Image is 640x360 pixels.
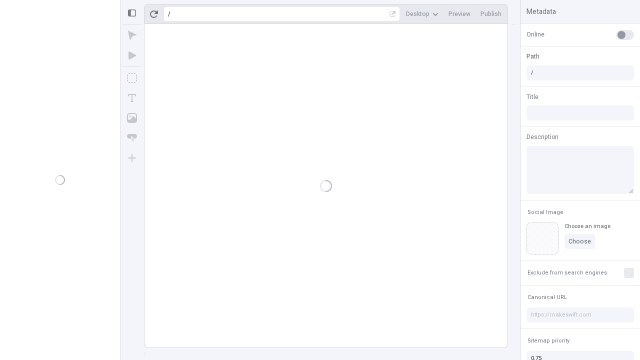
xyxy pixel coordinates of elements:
span: Preview [448,10,470,18]
span: Choose [568,237,591,245]
button: Desktop [402,6,442,21]
button: Exclude from search engines [525,267,609,279]
button: Publish [476,6,505,21]
span: Social Image [527,208,563,216]
button: Box [123,69,141,87]
span: Online [526,30,544,39]
span: Sitemap priority [527,337,569,344]
button: Image [123,109,141,127]
span: Desktop [406,10,429,18]
span: Path [526,52,539,61]
span: Publish [480,10,501,18]
button: Text [123,89,141,107]
button: Canonical URL [525,291,569,303]
span: Exclude from search engines [527,269,607,276]
span: Canonical URL [527,293,567,301]
div: / [168,10,170,18]
span: Title [526,92,538,101]
button: Button [123,129,141,147]
span: Description [526,132,558,141]
button: Social Image [525,206,565,218]
button: Choose [564,234,595,249]
input: https://makeswift.com [526,307,634,322]
button: Sitemap priority [525,335,571,347]
button: Preview [444,6,474,21]
div: Choose an image [564,222,610,230]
